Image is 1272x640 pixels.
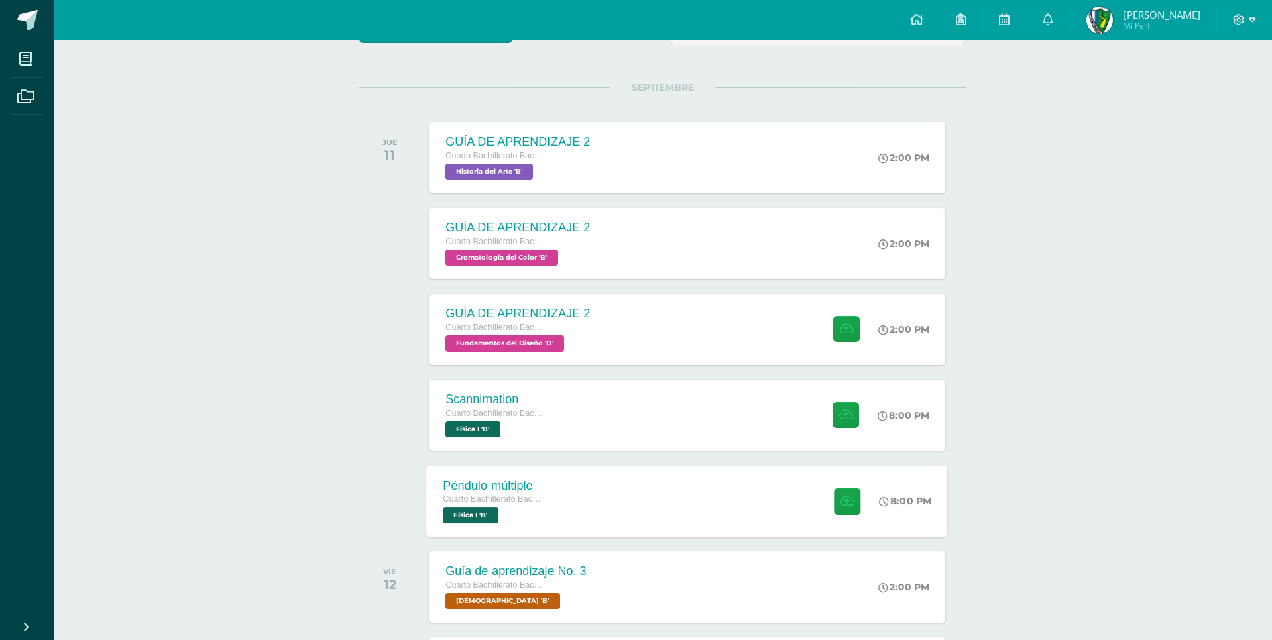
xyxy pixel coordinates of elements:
span: Historia del Arte 'B' [445,164,533,180]
span: Cuarto Bachillerato Bachillerato en CCLL con Orientación en Diseño Gráfico [445,323,546,332]
div: JUE [382,138,398,147]
div: GUÍA DE APRENDIZAJE 2 [445,221,590,235]
div: VIE [383,567,396,576]
div: 11 [382,147,398,163]
div: Scannimation [445,392,546,407]
span: Física I 'B' [443,507,499,523]
span: Cuarto Bachillerato Bachillerato en CCLL con Orientación en Diseño Gráfico [445,580,546,590]
span: [PERSON_NAME] [1123,8,1200,21]
div: 2:00 PM [878,581,929,593]
img: 84e12c30491292636b3a96400ff7cef8.png [1086,7,1113,34]
div: Péndulo múltiple [443,478,545,492]
div: 2:00 PM [878,323,929,335]
span: Mi Perfil [1123,20,1200,32]
div: 2:00 PM [878,237,929,250]
div: Guía de aprendizaje No. 3 [445,564,586,578]
span: Fundamentos del Diseño 'B' [445,335,564,352]
span: Cuarto Bachillerato Bachillerato en CCLL con Orientación en Diseño Gráfico [445,409,546,418]
div: 8:00 PM [880,495,932,507]
div: GUÍA DE APRENDIZAJE 2 [445,135,590,149]
span: Cuarto Bachillerato Bachillerato en CCLL con Orientación en Diseño Gráfico [445,151,546,160]
span: Cuarto Bachillerato Bachillerato en CCLL con Orientación en Diseño Gráfico [443,494,545,504]
div: 12 [383,576,396,592]
span: Biblia 'B' [445,593,560,609]
span: SEPTIEMBRE [610,81,715,93]
span: Cromatología del Color 'B' [445,250,558,266]
div: 8:00 PM [878,409,929,421]
div: GUÍA DE APRENDIZAJE 2 [445,307,590,321]
span: Física I 'B' [445,421,500,437]
div: 2:00 PM [878,152,929,164]
span: Cuarto Bachillerato Bachillerato en CCLL con Orientación en Diseño Gráfico [445,237,546,246]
